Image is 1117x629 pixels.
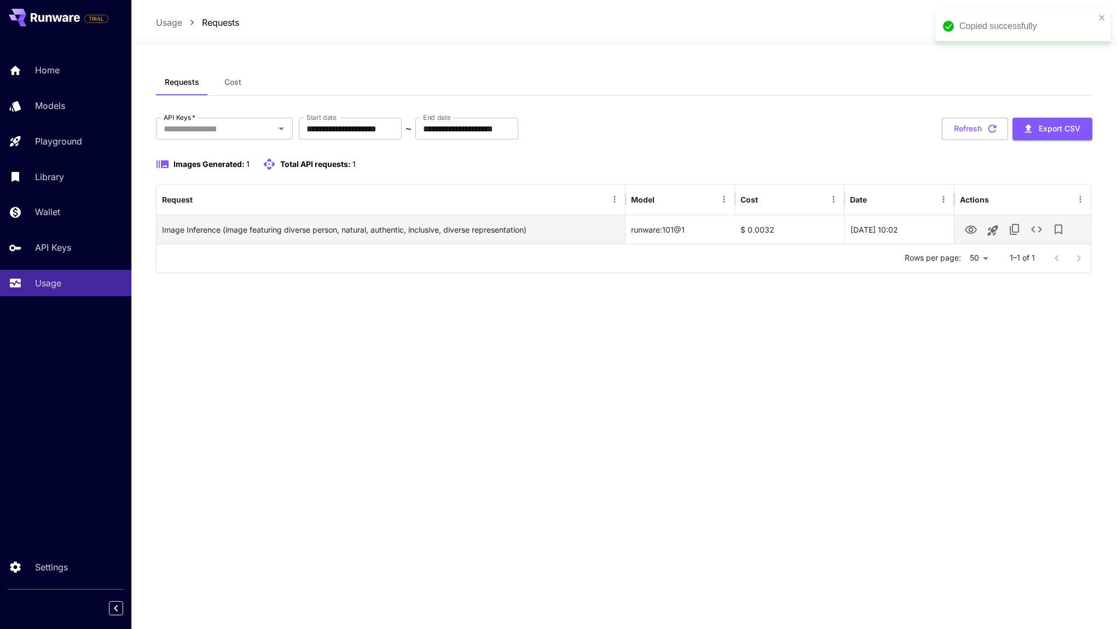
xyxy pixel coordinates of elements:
span: Requests [165,77,199,87]
div: Date [850,195,867,204]
p: Home [35,64,60,77]
button: Menu [1073,192,1088,207]
span: Images Generated: [173,159,245,169]
button: Add to library [1047,218,1069,240]
p: Usage [35,276,61,290]
span: Cost [224,77,241,87]
button: Launch in playground [982,220,1004,241]
p: Models [35,99,65,112]
label: End date [423,113,450,122]
span: TRIAL [85,15,108,23]
button: Collapse sidebar [109,601,123,615]
button: Sort [194,192,209,207]
a: Requests [202,16,239,29]
div: Request [162,195,193,204]
span: 1 [246,159,250,169]
p: ~ [406,122,412,135]
label: API Keys [164,113,195,122]
label: Start date [306,113,337,122]
div: 26 Aug, 2025 10:02 [844,215,954,244]
button: Open [274,121,289,136]
p: Wallet [35,205,60,218]
p: API Keys [35,241,71,254]
div: runware:101@1 [626,215,735,244]
span: 1 [352,159,356,169]
nav: breadcrumb [156,16,239,29]
button: Menu [716,192,732,207]
div: Model [631,195,655,204]
button: Refresh [942,118,1008,140]
p: Library [35,170,64,183]
button: See details [1026,218,1047,240]
p: Rows per page: [905,252,961,263]
div: $ 0.0032 [735,215,844,244]
span: Add your payment card to enable full platform functionality. [84,12,108,25]
button: Sort [656,192,671,207]
button: Sort [759,192,774,207]
button: View Image [960,218,982,240]
div: Cost [740,195,758,204]
div: Click to copy prompt [162,216,620,244]
button: Menu [826,192,841,207]
p: Settings [35,561,68,574]
button: Sort [868,192,883,207]
button: close [1098,13,1106,22]
span: Total API requests: [280,159,351,169]
button: Menu [936,192,951,207]
div: Collapse sidebar [117,598,131,618]
button: Export CSV [1012,118,1092,140]
div: 50 [965,250,992,266]
a: Usage [156,16,182,29]
button: Copy TaskUUID [1004,218,1026,240]
button: Menu [607,192,622,207]
p: Playground [35,135,82,148]
p: 1–1 of 1 [1010,252,1035,263]
div: Actions [960,195,989,204]
div: Copied successfully [959,20,1095,33]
